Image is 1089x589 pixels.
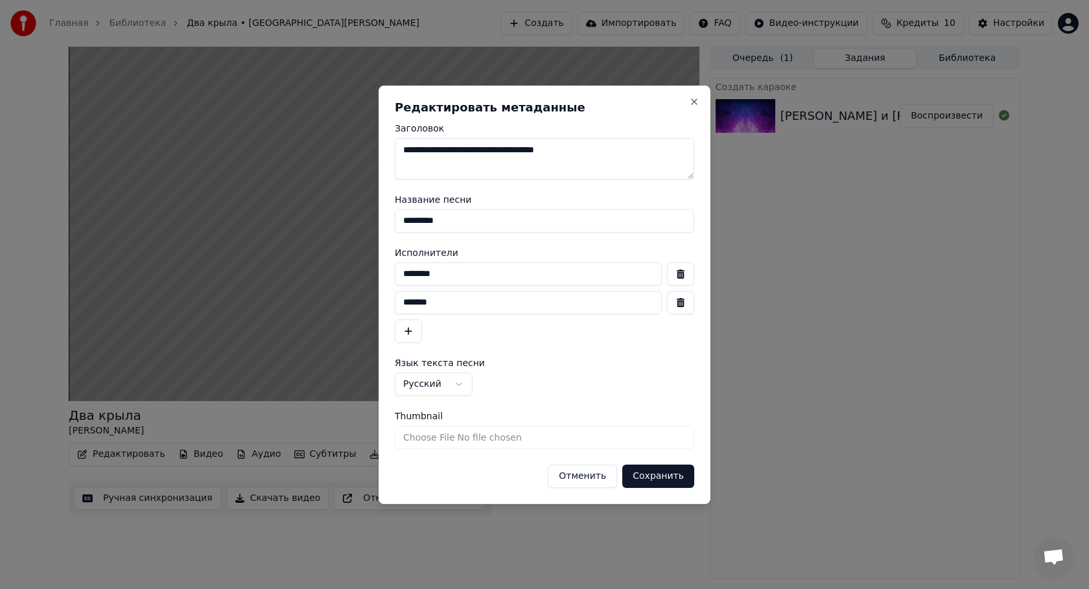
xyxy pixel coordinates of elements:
label: Исполнители [395,248,694,257]
span: Thumbnail [395,411,443,421]
span: Язык текста песни [395,358,485,367]
label: Заголовок [395,124,694,133]
button: Сохранить [622,465,694,488]
button: Отменить [548,465,617,488]
h2: Редактировать метаданные [395,102,694,113]
label: Название песни [395,195,694,204]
